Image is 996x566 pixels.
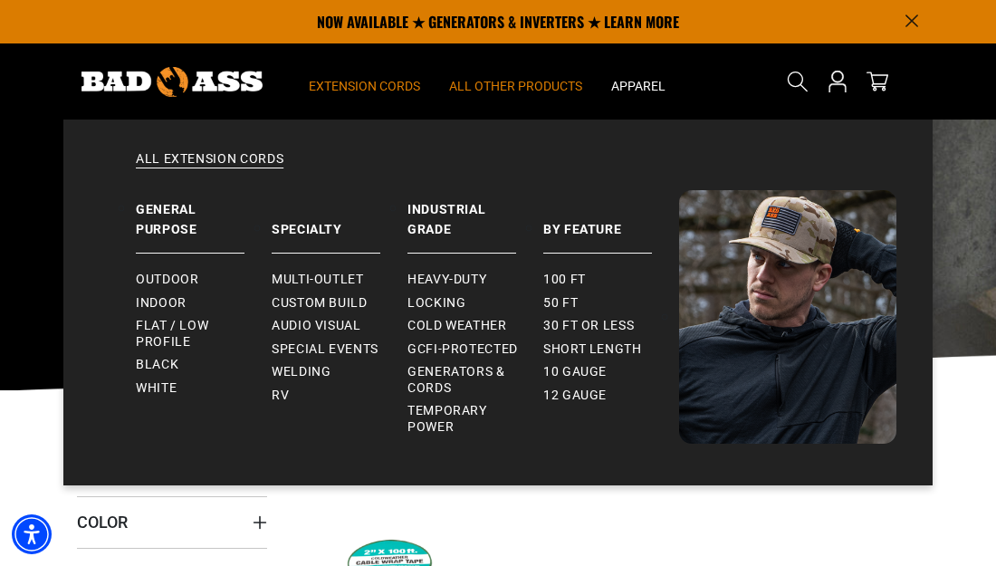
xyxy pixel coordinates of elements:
[272,268,407,292] a: Multi-Outlet
[272,314,407,338] a: Audio Visual
[543,292,679,315] a: 50 ft
[272,341,378,358] span: Special Events
[823,43,852,120] a: Open this option
[272,364,330,380] span: Welding
[407,292,543,315] a: Locking
[407,268,543,292] a: Heavy-Duty
[543,364,607,380] span: 10 gauge
[543,314,679,338] a: 30 ft or less
[12,514,52,554] div: Accessibility Menu
[863,71,892,92] a: cart
[136,268,272,292] a: Outdoor
[407,364,529,396] span: Generators & Cords
[136,353,272,377] a: Black
[543,295,578,312] span: 50 ft
[435,43,597,120] summary: All Other Products
[272,360,407,384] a: Welding
[77,496,267,547] summary: Color
[309,78,420,94] span: Extension Cords
[407,314,543,338] a: Cold Weather
[136,292,272,315] a: Indoor
[272,318,361,334] span: Audio Visual
[407,272,486,288] span: Heavy-Duty
[783,67,812,96] summary: Search
[136,190,272,254] a: General Purpose
[543,338,679,361] a: Short Length
[407,190,543,254] a: Industrial Grade
[294,43,435,120] summary: Extension Cords
[136,314,272,353] a: Flat / Low Profile
[611,78,666,94] span: Apparel
[272,388,289,404] span: RV
[407,338,543,361] a: GCFI-Protected
[543,272,586,288] span: 100 ft
[100,150,896,190] a: All Extension Cords
[272,292,407,315] a: Custom Build
[136,272,198,288] span: Outdoor
[136,377,272,400] a: White
[136,318,257,350] span: Flat / Low Profile
[272,190,407,254] a: Specialty
[136,357,178,373] span: Black
[407,403,529,435] span: Temporary Power
[407,295,465,312] span: Locking
[543,388,607,404] span: 12 gauge
[543,384,679,408] a: 12 gauge
[81,67,263,97] img: Bad Ass Extension Cords
[543,190,679,254] a: By Feature
[136,295,187,312] span: Indoor
[272,384,407,408] a: RV
[407,318,507,334] span: Cold Weather
[272,338,407,361] a: Special Events
[597,43,680,120] summary: Apparel
[272,295,368,312] span: Custom Build
[407,341,518,358] span: GCFI-Protected
[449,78,582,94] span: All Other Products
[543,341,642,358] span: Short Length
[679,190,896,444] img: Bad Ass Extension Cords
[272,272,364,288] span: Multi-Outlet
[77,512,128,532] span: Color
[543,268,679,292] a: 100 ft
[543,318,634,334] span: 30 ft or less
[543,360,679,384] a: 10 gauge
[407,399,543,438] a: Temporary Power
[136,380,177,397] span: White
[407,360,543,399] a: Generators & Cords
